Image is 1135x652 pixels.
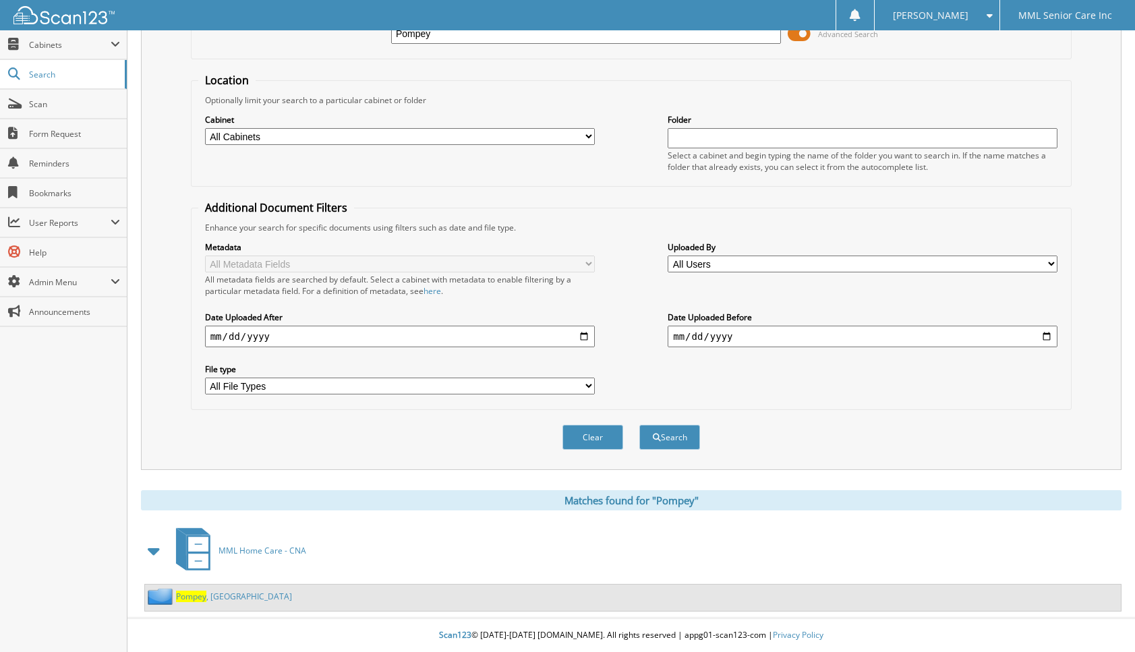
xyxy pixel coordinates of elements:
[29,69,118,80] span: Search
[205,241,595,253] label: Metadata
[29,98,120,110] span: Scan
[1068,587,1135,652] iframe: Chat Widget
[198,73,256,88] legend: Location
[29,306,120,318] span: Announcements
[205,114,595,125] label: Cabinet
[13,6,115,24] img: scan123-logo-white.svg
[562,425,623,450] button: Clear
[29,247,120,258] span: Help
[424,285,441,297] a: here
[29,187,120,199] span: Bookmarks
[893,11,968,20] span: [PERSON_NAME]
[773,629,823,641] a: Privacy Policy
[205,312,595,323] label: Date Uploaded After
[176,591,292,602] a: Pompey, [GEOGRAPHIC_DATA]
[29,128,120,140] span: Form Request
[176,591,206,602] span: Pompey
[168,524,306,577] a: MML Home Care - CNA
[205,363,595,375] label: File type
[198,222,1065,233] div: Enhance your search for specific documents using filters such as date and file type.
[668,114,1057,125] label: Folder
[668,150,1057,173] div: Select a cabinet and begin typing the name of the folder you want to search in. If the name match...
[639,425,700,450] button: Search
[668,326,1057,347] input: end
[29,217,111,229] span: User Reports
[818,29,878,39] span: Advanced Search
[198,94,1065,106] div: Optionally limit your search to a particular cabinet or folder
[668,312,1057,323] label: Date Uploaded Before
[29,158,120,169] span: Reminders
[141,490,1122,510] div: Matches found for "Pompey"
[29,276,111,288] span: Admin Menu
[198,200,354,215] legend: Additional Document Filters
[29,39,111,51] span: Cabinets
[439,629,471,641] span: Scan123
[219,545,306,556] span: MML Home Care - CNA
[127,619,1135,652] div: © [DATE]-[DATE] [DOMAIN_NAME]. All rights reserved | appg01-scan123-com |
[148,588,176,605] img: folder2.png
[205,274,595,297] div: All metadata fields are searched by default. Select a cabinet with metadata to enable filtering b...
[668,241,1057,253] label: Uploaded By
[1018,11,1112,20] span: MML Senior Care Inc
[205,326,595,347] input: start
